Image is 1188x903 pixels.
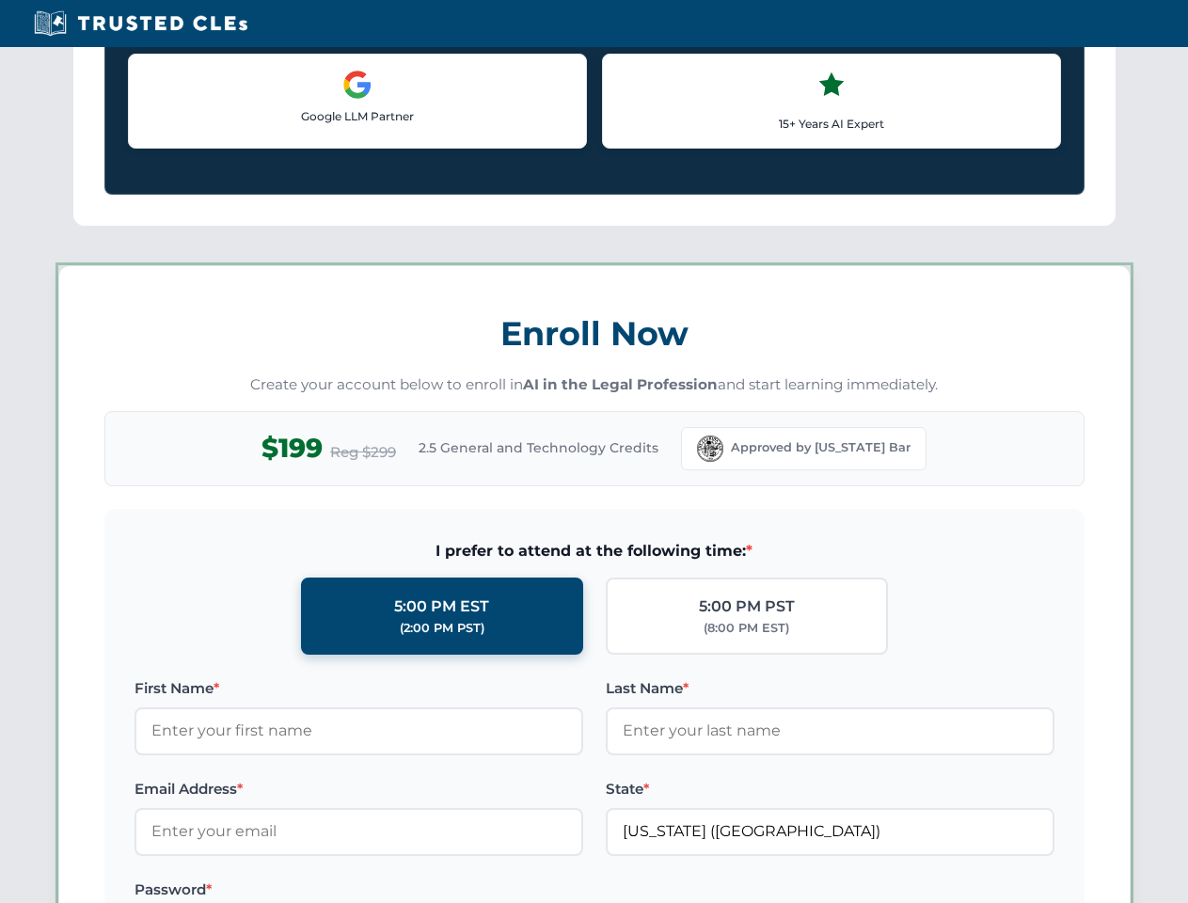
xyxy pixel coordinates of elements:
img: Trusted CLEs [28,9,253,38]
input: Enter your last name [606,707,1054,754]
div: (2:00 PM PST) [400,619,484,638]
label: Password [135,879,583,901]
span: Reg $299 [330,441,396,464]
input: Enter your first name [135,707,583,754]
input: Florida (FL) [606,808,1054,855]
label: State [606,778,1054,800]
span: 2.5 General and Technology Credits [419,437,658,458]
img: Google [342,70,372,100]
p: Create your account below to enroll in and start learning immediately. [104,374,1085,396]
span: I prefer to attend at the following time: [135,539,1054,563]
div: 5:00 PM PST [699,594,795,619]
p: Google LLM Partner [144,107,571,125]
p: 15+ Years AI Expert [618,115,1045,133]
h3: Enroll Now [104,304,1085,363]
div: 5:00 PM EST [394,594,489,619]
label: First Name [135,677,583,700]
img: Florida Bar [697,436,723,462]
span: Approved by [US_STATE] Bar [731,438,911,457]
strong: AI in the Legal Profession [523,375,718,393]
input: Enter your email [135,808,583,855]
div: (8:00 PM EST) [704,619,789,638]
label: Email Address [135,778,583,800]
label: Last Name [606,677,1054,700]
span: $199 [261,427,323,469]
